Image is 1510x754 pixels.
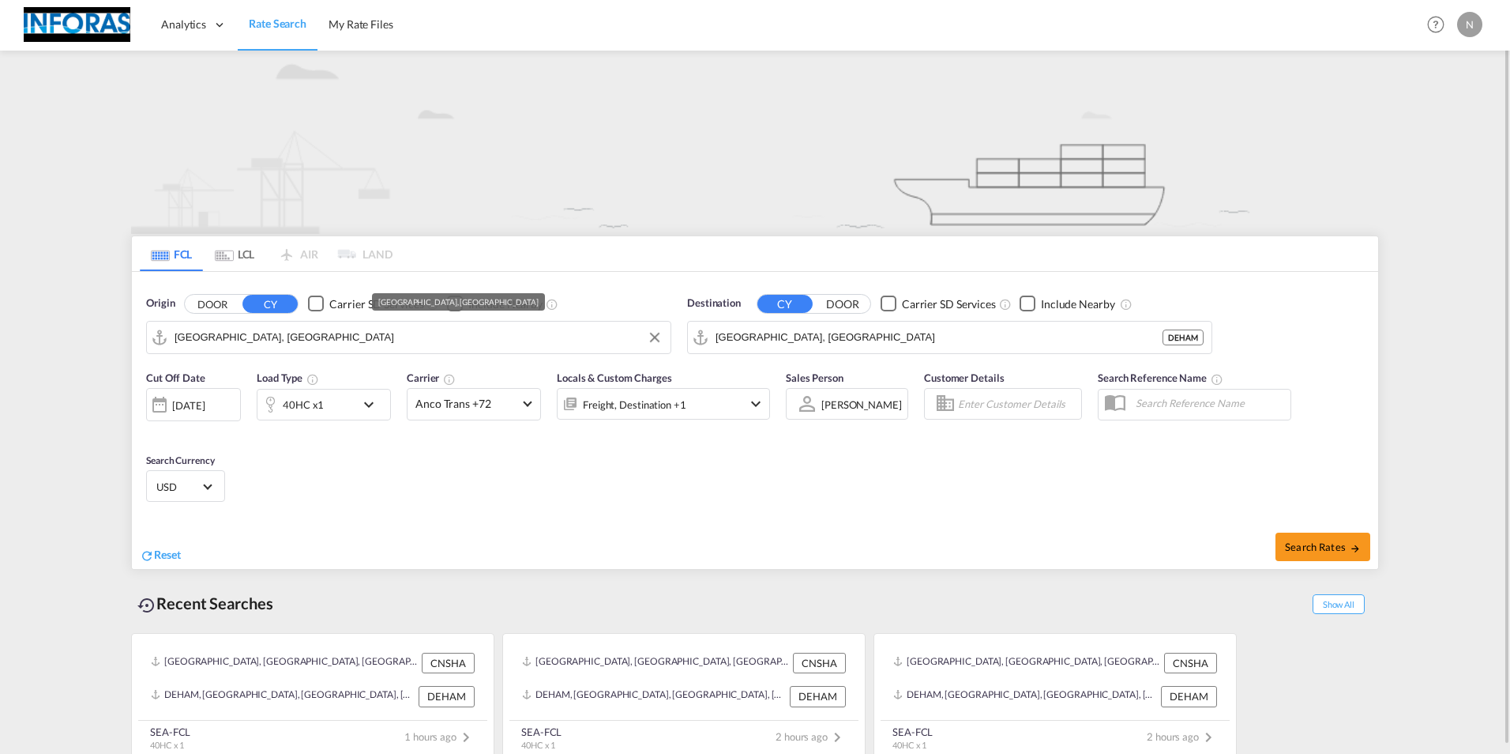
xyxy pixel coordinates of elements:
[1350,543,1361,554] md-icon: icon-arrow-right
[999,298,1012,311] md-icon: Unchecked: Search for CY (Container Yard) services for all selected carriers.Checked : Search for...
[150,740,184,750] span: 40HC x 1
[329,296,423,312] div: Carrier SD Services
[892,740,926,750] span: 40HC x 1
[131,51,1379,234] img: new-FCL.png
[1199,728,1218,747] md-icon: icon-chevron-right
[1128,391,1290,415] input: Search Reference Name
[161,17,206,32] span: Analytics
[359,395,386,414] md-icon: icon-chevron-down
[881,296,996,312] md-checkbox: Checkbox No Ink
[24,7,130,43] img: eff75c7098ee11eeb65dd1c63e392380.jpg
[821,398,902,411] div: [PERSON_NAME]
[902,296,996,312] div: Carrier SD Services
[557,371,672,384] span: Locals & Custom Charges
[151,653,418,673] div: CNSHA, Shanghai, China, Greater China & Far East Asia, Asia Pacific
[131,586,280,621] div: Recent Searches
[828,728,847,747] md-icon: icon-chevron-right
[1275,533,1370,561] button: Search Ratesicon-arrow-right
[150,725,190,739] div: SEA-FCL
[203,236,266,271] md-tab-item: LCL
[378,293,538,311] div: [GEOGRAPHIC_DATA], [GEOGRAPHIC_DATA]
[1457,12,1482,37] div: N
[688,322,1211,353] md-input-container: Hamburg, DEHAM
[132,272,1378,569] div: Origin DOOR CY Checkbox No InkUnchecked: Search for CY (Container Yard) services for all selected...
[1422,11,1449,38] span: Help
[249,17,306,30] span: Rate Search
[958,392,1076,416] input: Enter Customer Details
[140,547,181,564] div: icon-refreshReset
[404,730,475,743] span: 1 hours ago
[1161,686,1217,707] div: DEHAM
[1422,11,1457,40] div: Help
[308,296,423,312] md-checkbox: Checkbox No Ink
[716,326,1163,349] input: Search by Port
[257,389,391,420] div: 40HC x1icon-chevron-down
[786,371,843,384] span: Sales Person
[1120,298,1132,311] md-icon: Unchecked: Ignores neighbouring ports when fetching rates.Checked : Includes neighbouring ports w...
[422,653,475,673] div: CNSHA
[146,371,205,384] span: Cut Off Date
[522,686,786,707] div: DEHAM, Hamburg, Germany, Western Europe, Europe
[820,393,903,416] md-select: Sales Person: Natascha spiegel
[790,686,846,707] div: DEHAM
[1163,330,1204,345] div: DEHAM
[154,548,181,561] span: Reset
[1313,594,1365,614] span: Show All
[146,420,158,441] md-datepicker: Select
[643,326,667,349] button: Clear Input
[329,17,393,31] span: My Rate Files
[1285,541,1361,553] span: Search Rates
[137,596,156,615] md-icon: icon-backup-restore
[892,725,933,739] div: SEA-FCL
[776,730,847,743] span: 2 hours ago
[815,295,870,313] button: DOOR
[521,725,562,739] div: SEA-FCL
[924,371,1004,384] span: Customer Details
[175,326,663,349] input: Search by Port
[1098,371,1223,384] span: Search Reference Name
[746,394,765,413] md-icon: icon-chevron-down
[140,236,393,271] md-pagination-wrapper: Use the left and right arrow keys to navigate between tabs
[1211,373,1223,386] md-icon: Your search will be saved by the below given name
[521,740,555,750] span: 40HC x 1
[557,388,770,420] div: Freight Destination Factory Stuffingicon-chevron-down
[546,298,558,311] md-icon: Unchecked: Ignores neighbouring ports when fetching rates.Checked : Includes neighbouring ports w...
[306,373,319,386] md-icon: icon-information-outline
[172,398,205,413] div: [DATE]
[443,373,456,386] md-icon: The selected Trucker/Carrierwill be displayed in the rate results If the rates are from another f...
[151,686,415,707] div: DEHAM, Hamburg, Germany, Western Europe, Europe
[140,236,203,271] md-tab-item: FCL
[146,296,175,311] span: Origin
[155,475,216,498] md-select: Select Currency: $ USDUnited States Dollar
[522,653,789,673] div: CNSHA, Shanghai, China, Greater China & Far East Asia, Asia Pacific
[147,322,670,353] md-input-container: Shanghai, CNSHA
[793,653,846,673] div: CNSHA
[583,394,686,416] div: Freight Destination Factory Stuffing
[1164,653,1217,673] div: CNSHA
[893,653,1160,673] div: CNSHA, Shanghai, China, Greater China & Far East Asia, Asia Pacific
[185,295,240,313] button: DOOR
[140,549,154,563] md-icon: icon-refresh
[687,296,741,311] span: Destination
[1020,296,1115,312] md-checkbox: Checkbox No Ink
[893,686,1157,707] div: DEHAM, Hamburg, Germany, Western Europe, Europe
[447,296,543,312] md-checkbox: Checkbox No Ink
[456,728,475,747] md-icon: icon-chevron-right
[242,295,298,313] button: CY
[419,686,475,707] div: DEHAM
[415,396,518,412] span: Anco Trans +72
[146,454,215,466] span: Search Currency
[757,295,813,313] button: CY
[283,394,324,416] div: 40HC x1
[156,480,201,494] span: USD
[1147,730,1218,743] span: 2 hours ago
[257,371,319,384] span: Load Type
[1041,296,1115,312] div: Include Nearby
[146,388,241,421] div: [DATE]
[407,371,456,384] span: Carrier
